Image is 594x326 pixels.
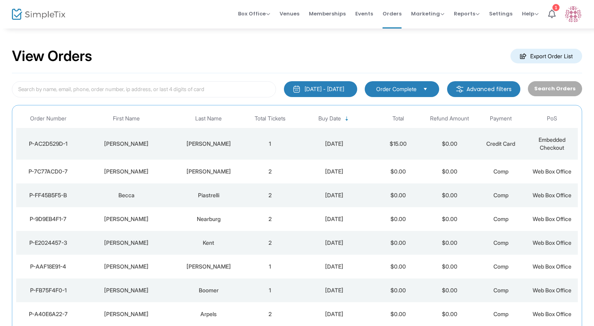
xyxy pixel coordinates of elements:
[489,4,512,24] span: Settings
[82,215,171,223] div: Anna
[175,191,242,199] div: Piastrelli
[12,48,92,65] h2: View Orders
[373,183,424,207] td: $0.00
[424,160,475,183] td: $0.00
[539,136,565,151] span: Embedded Checkout
[175,215,242,223] div: Nearburg
[18,168,78,175] div: P-7C77ACD0-7
[533,263,571,270] span: Web Box Office
[293,85,301,93] img: monthly
[493,239,508,246] span: Comp
[82,140,171,148] div: Laura
[18,215,78,223] div: P-9D9EB4F1-7
[298,168,371,175] div: 8/19/2025
[493,263,508,270] span: Comp
[298,191,371,199] div: 8/19/2025
[244,207,295,231] td: 2
[82,263,171,271] div: Evelyn
[244,160,295,183] td: 2
[411,10,444,17] span: Marketing
[318,115,341,122] span: Buy Date
[510,49,582,63] m-button: Export Order List
[298,263,371,271] div: 8/19/2025
[113,115,140,122] span: First Name
[309,4,346,24] span: Memberships
[533,287,571,294] span: Web Box Office
[244,302,295,326] td: 2
[424,109,475,128] th: Refund Amount
[424,183,475,207] td: $0.00
[552,4,560,11] div: 1
[244,278,295,302] td: 1
[18,286,78,294] div: P-FB75F4F0-1
[383,4,402,24] span: Orders
[82,239,171,247] div: Julia
[175,310,242,318] div: Arpels
[298,215,371,223] div: 8/19/2025
[175,239,242,247] div: Kent
[533,215,571,222] span: Web Box Office
[82,310,171,318] div: Claude
[18,191,78,199] div: P-FF45B5F5-B
[373,255,424,278] td: $0.00
[493,215,508,222] span: Comp
[447,81,520,97] m-button: Advanced filters
[18,239,78,247] div: P-E2024457-3
[373,109,424,128] th: Total
[305,85,344,93] div: [DATE] - [DATE]
[298,140,371,148] div: 8/19/2025
[12,81,276,97] input: Search by name, email, phone, order number, ip address, or last 4 digits of card
[424,128,475,160] td: $0.00
[373,231,424,255] td: $0.00
[456,85,464,93] img: filter
[533,168,571,175] span: Web Box Office
[355,4,373,24] span: Events
[373,128,424,160] td: $15.00
[420,85,431,93] button: Select
[373,302,424,326] td: $0.00
[533,239,571,246] span: Web Box Office
[18,140,78,148] div: P-AC2D529D-1
[175,168,242,175] div: Romano
[344,116,350,122] span: Sortable
[493,311,508,317] span: Comp
[373,160,424,183] td: $0.00
[424,255,475,278] td: $0.00
[533,192,571,198] span: Web Box Office
[298,310,371,318] div: 8/19/2025
[16,109,578,326] div: Data table
[280,4,299,24] span: Venues
[30,115,67,122] span: Order Number
[175,263,242,271] div: Hanson
[533,311,571,317] span: Web Box Office
[424,231,475,255] td: $0.00
[298,286,371,294] div: 8/19/2025
[547,115,557,122] span: PoS
[493,168,508,175] span: Comp
[424,278,475,302] td: $0.00
[195,115,222,122] span: Last Name
[284,81,357,97] button: [DATE] - [DATE]
[486,140,515,147] span: Credit Card
[244,128,295,160] td: 1
[373,207,424,231] td: $0.00
[522,10,539,17] span: Help
[82,286,171,294] div: Judy
[244,255,295,278] td: 1
[238,10,270,17] span: Box Office
[175,286,242,294] div: Boomer
[424,302,475,326] td: $0.00
[244,109,295,128] th: Total Tickets
[82,168,171,175] div: Janet
[82,191,171,199] div: Becca
[493,192,508,198] span: Comp
[18,310,78,318] div: P-A40E6A22-7
[298,239,371,247] div: 8/19/2025
[454,10,480,17] span: Reports
[175,140,242,148] div: Kuhn
[493,287,508,294] span: Comp
[244,231,295,255] td: 2
[373,278,424,302] td: $0.00
[244,183,295,207] td: 2
[424,207,475,231] td: $0.00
